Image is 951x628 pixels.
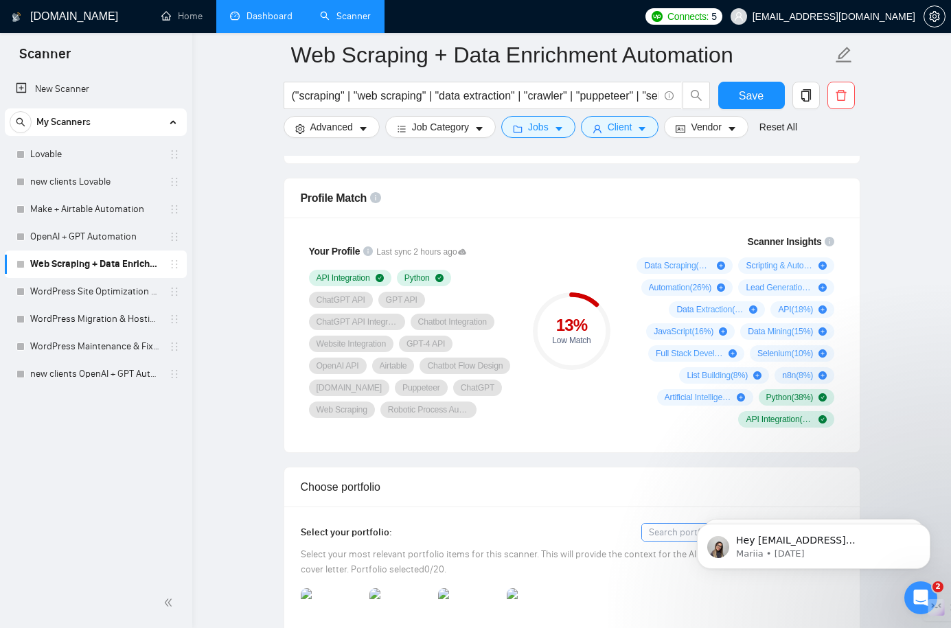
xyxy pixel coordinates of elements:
[418,316,487,327] span: Chatbot Integration
[818,349,827,358] span: plus-circle
[30,196,161,223] a: Make + Airtable Automation
[924,5,946,27] button: setting
[406,338,445,349] span: GPT-4 API
[654,326,713,337] span: JavaScript ( 16 %)
[924,11,946,22] a: setting
[665,91,674,100] span: info-circle
[317,382,382,393] span: [DOMAIN_NAME]
[385,116,496,138] button: barsJob Categorycaret-down
[320,10,371,22] a: searchScanner
[404,272,430,283] span: Python
[30,278,161,305] a: WordPress Site Optimization & Hardening
[301,548,825,575] span: Select your most relevant portfolio items for this scanner. This will provide the context for the...
[825,237,834,246] span: info-circle
[746,282,813,293] span: Lead Generation ( 21 %)
[317,360,359,371] span: OpenAI API
[309,246,360,257] span: Your Profile
[746,414,813,425] span: API Integration ( 13 %)
[554,124,564,134] span: caret-down
[818,415,827,423] span: check-circle
[169,176,180,187] span: holder
[317,316,398,327] span: ChatGPT API Integration
[644,260,711,271] span: Data Scraping ( 39 %)
[642,524,843,541] input: Search portfolio
[664,116,748,138] button: idcardVendorcaret-down
[711,9,717,24] span: 5
[36,108,91,136] span: My Scanners
[163,596,177,609] span: double-left
[533,336,610,345] div: Low Match
[932,581,943,592] span: 2
[358,124,368,134] span: caret-down
[363,246,373,256] span: info-circle
[8,44,82,73] span: Scanner
[818,261,827,270] span: plus-circle
[759,119,797,135] a: Reset All
[719,327,727,336] span: plus-circle
[792,82,820,109] button: copy
[230,10,293,22] a: dashboardDashboard
[30,251,161,278] a: Web Scraping + Data Enrichment Automation
[649,282,712,293] span: Automation ( 26 %)
[10,117,31,127] span: search
[169,369,180,380] span: holder
[691,119,721,135] span: Vendor
[169,314,180,325] span: holder
[818,283,827,292] span: plus-circle
[412,119,469,135] span: Job Category
[782,370,813,381] span: n8n ( 8 %)
[687,370,748,381] span: List Building ( 8 %)
[766,392,814,403] span: Python ( 38 %)
[317,404,367,415] span: Web Scraping
[665,392,732,403] span: Artificial Intelligence ( 8 %)
[317,294,365,305] span: ChatGPT API
[683,89,709,102] span: search
[608,119,632,135] span: Client
[461,382,495,393] span: ChatGPT
[501,116,575,138] button: folderJobscaret-down
[827,82,855,109] button: delete
[727,124,737,134] span: caret-down
[317,338,387,349] span: Website Integration
[676,124,685,134] span: idcard
[402,382,440,393] span: Puppeteer
[513,124,523,134] span: folder
[30,141,161,168] a: Lovable
[388,404,469,415] span: Robotic Process Automation
[295,124,305,134] span: setting
[656,348,723,359] span: Full Stack Development ( 14 %)
[818,393,827,402] span: check-circle
[528,119,549,135] span: Jobs
[729,349,737,358] span: plus-circle
[739,87,764,104] span: Save
[835,46,853,64] span: edit
[818,371,827,380] span: plus-circle
[637,124,647,134] span: caret-down
[30,360,161,388] a: new clients OpenAI + GPT Automation
[169,286,180,297] span: holder
[376,246,466,259] span: Last sync 2 hours ago
[30,305,161,333] a: WordPress Migration & Hosting Setup
[818,327,827,336] span: plus-circle
[310,119,353,135] span: Advanced
[30,168,161,196] a: new clients Lovable
[301,192,367,204] span: Profile Match
[5,108,187,388] li: My Scanners
[370,192,381,203] span: info-circle
[397,124,406,134] span: bars
[828,89,854,102] span: delete
[12,6,21,28] img: logo
[30,223,161,251] a: OpenAI + GPT Automation
[301,467,843,507] div: Choose portfolio
[435,274,444,282] span: check-circle
[676,304,744,315] span: Data Extraction ( 18 %)
[16,75,176,103] a: New Scanner
[818,305,827,314] span: plus-circle
[292,87,658,104] input: Search Freelance Jobs...
[169,149,180,160] span: holder
[667,9,709,24] span: Connects:
[778,304,813,315] span: API ( 18 %)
